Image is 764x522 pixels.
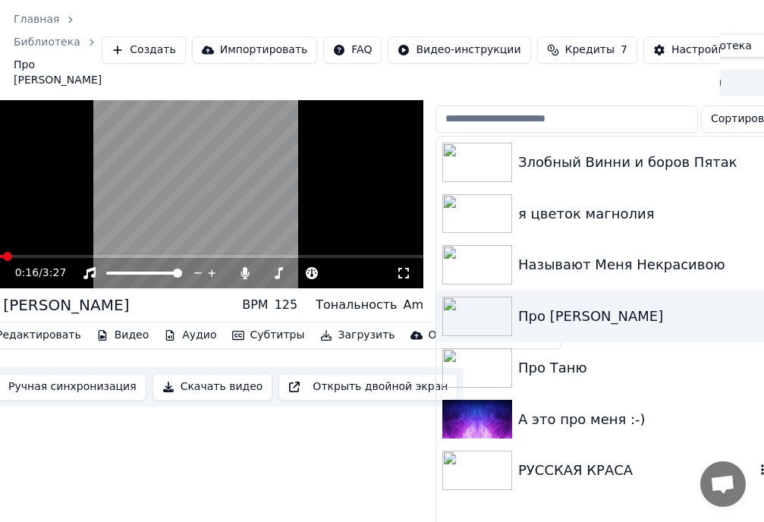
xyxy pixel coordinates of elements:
[102,36,185,64] button: Создать
[518,460,755,481] div: РУССКАЯ КРАСА
[14,12,59,27] a: Главная
[278,373,457,401] button: Открыть двойной экран
[14,12,102,88] nav: breadcrumb
[643,36,741,64] button: Настройки
[42,266,66,281] span: 3:27
[14,58,102,88] span: Про [PERSON_NAME]
[621,42,627,58] span: 7
[192,36,318,64] button: Импортировать
[90,325,156,346] button: Видео
[226,325,311,346] button: Субтитры
[565,42,615,58] span: Кредиты
[242,296,268,314] div: BPM
[158,325,222,346] button: Аудио
[671,42,731,58] div: Настройки
[700,461,746,507] a: Открытый чат
[403,296,423,314] div: Am
[15,266,52,281] div: /
[314,325,401,346] button: Загрузить
[537,36,637,64] button: Кредиты7
[429,328,552,343] div: Облачная библиотека
[152,373,273,401] button: Скачать видео
[275,296,298,314] div: 125
[316,296,397,314] div: Тональность
[14,35,80,50] a: Библиотека
[388,36,530,64] button: Видео-инструкции
[15,266,39,281] span: 0:16
[323,36,382,64] button: FAQ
